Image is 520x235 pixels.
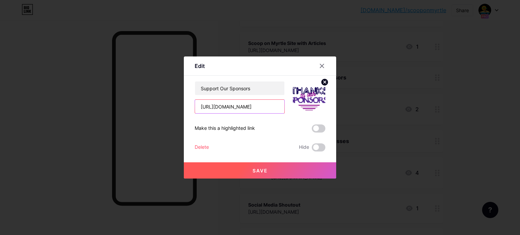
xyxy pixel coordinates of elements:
input: Title [195,81,284,95]
span: Hide [299,143,309,151]
input: URL [195,100,284,113]
img: link_thumbnail [293,81,325,114]
div: Make this a highlighted link [195,124,255,133]
div: Delete [195,143,209,151]
button: Save [184,162,336,179]
span: Save [253,168,268,173]
div: Edit [195,62,205,70]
